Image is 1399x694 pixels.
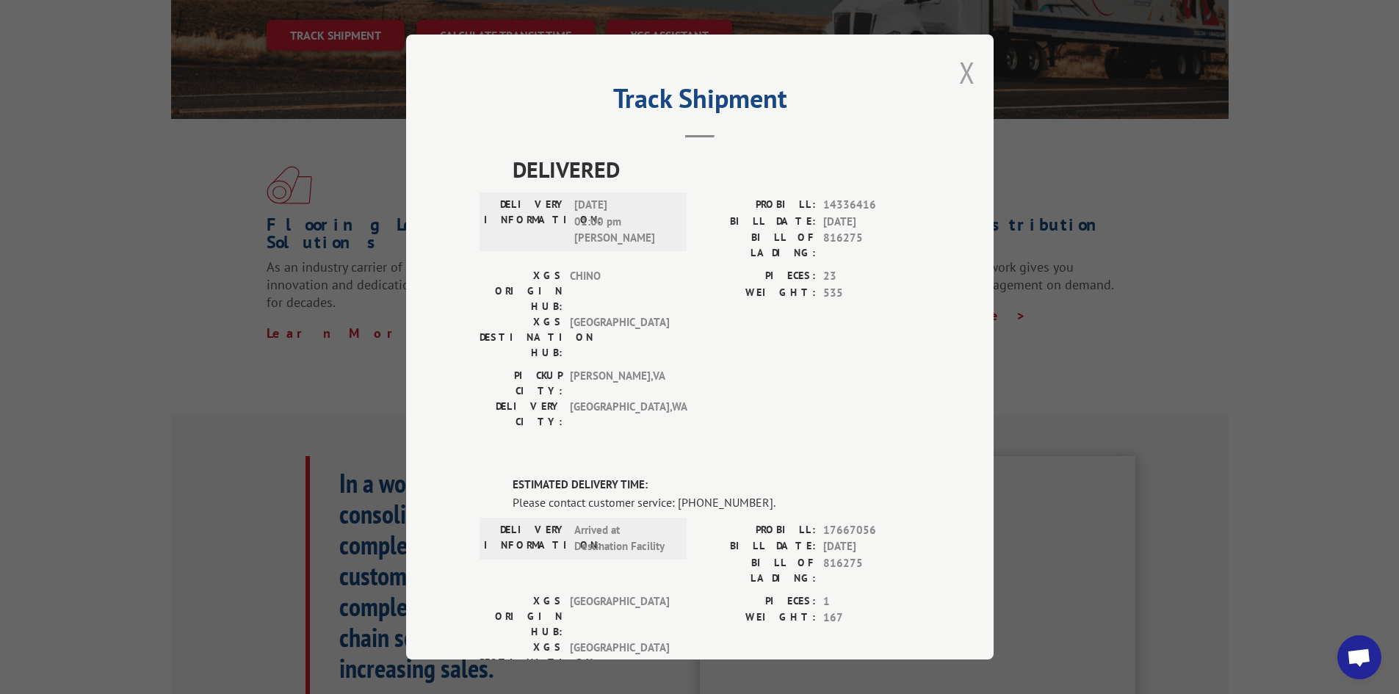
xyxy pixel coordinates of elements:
span: [PERSON_NAME] , VA [570,368,669,399]
span: [GEOGRAPHIC_DATA] [570,640,669,686]
span: 23 [823,268,920,285]
label: PIECES: [700,593,816,610]
span: Arrived at Destination Facility [574,522,673,555]
label: DELIVERY INFORMATION: [484,522,567,555]
label: WEIGHT: [700,610,816,626]
label: PIECES: [700,268,816,285]
span: CHINO [570,268,669,314]
label: XGS ORIGIN HUB: [480,593,563,640]
label: BILL DATE: [700,214,816,231]
span: 14336416 [823,197,920,214]
label: XGS DESTINATION HUB: [480,314,563,361]
span: 17667056 [823,522,920,539]
span: [DATE] 01:00 pm [PERSON_NAME] [574,197,673,247]
span: [DATE] [823,538,920,555]
span: [GEOGRAPHIC_DATA] , WA [570,399,669,430]
div: Please contact customer service: [PHONE_NUMBER]. [513,494,920,511]
span: 167 [823,610,920,626]
label: DELIVERY INFORMATION: [484,197,567,247]
span: 535 [823,285,920,302]
label: BILL DATE: [700,538,816,555]
label: DELIVERY CITY: [480,399,563,430]
label: XGS DESTINATION HUB: [480,640,563,686]
span: 1 [823,593,920,610]
span: [GEOGRAPHIC_DATA] [570,314,669,361]
label: PROBILL: [700,522,816,539]
label: ESTIMATED DELIVERY TIME: [513,477,920,494]
label: BILL OF LADING: [700,230,816,261]
label: PICKUP CITY: [480,368,563,399]
span: 816275 [823,230,920,261]
button: Close modal [959,53,975,92]
label: WEIGHT: [700,285,816,302]
span: DELIVERED [513,153,920,186]
label: XGS ORIGIN HUB: [480,268,563,314]
span: [DATE] [823,214,920,231]
div: Open chat [1337,635,1381,679]
span: 816275 [823,555,920,586]
label: PROBILL: [700,197,816,214]
h2: Track Shipment [480,88,920,116]
label: BILL OF LADING: [700,555,816,586]
span: [GEOGRAPHIC_DATA] [570,593,669,640]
